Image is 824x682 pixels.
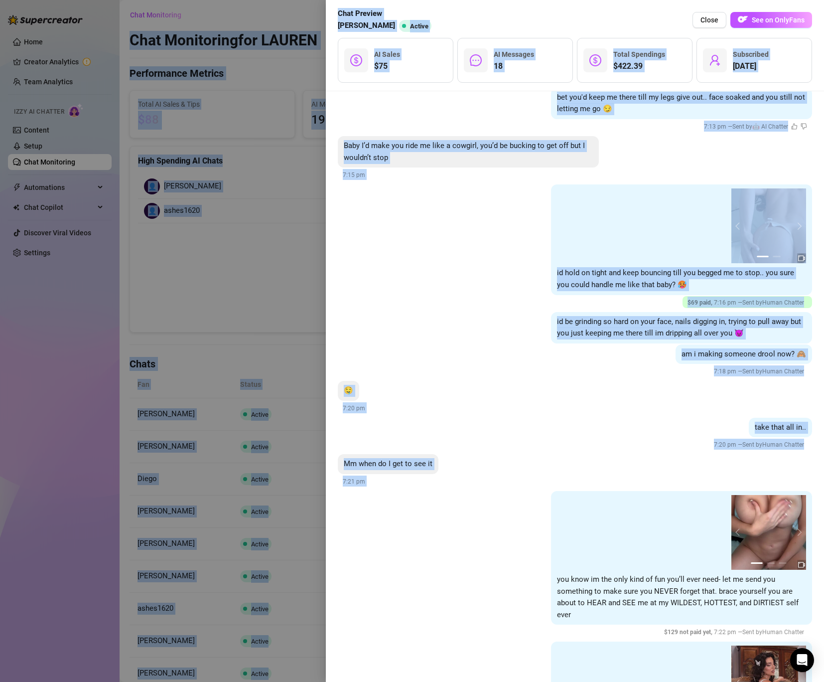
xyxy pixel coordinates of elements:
span: Chat Preview [338,8,435,20]
span: $ 69 paid , [687,299,714,306]
span: id hold on tight and keep bouncing till you begged me to stop.. you sure you could handle me like... [557,268,794,289]
span: See on OnlyFans [752,16,805,24]
span: Mm when do I get to see it [344,459,432,468]
span: 7:18 pm — [714,368,807,375]
span: you know im the only kind of fun you’ll ever need- let me send you something to make sure you NEV... [557,575,799,619]
span: $422.39 [613,60,665,72]
span: Total Spendings [613,50,665,58]
span: video-camera [798,255,805,262]
span: Sent by Human Chatter [742,368,804,375]
span: take that all in.. [755,423,806,432]
span: 7:20 pm [343,405,365,412]
span: 7:15 pm [343,171,365,178]
span: Subscribed [733,50,769,58]
button: prev [735,222,743,230]
span: 7:16 pm — [687,299,807,306]
span: message [470,54,482,66]
span: Sent by 🤖 AI Chatter [732,123,788,130]
button: 2 [773,256,781,257]
span: Active [410,22,428,30]
button: 3 [779,562,787,564]
img: OF [738,14,748,24]
span: 🤤 [344,386,353,395]
img: media [731,495,806,570]
button: next [794,222,802,230]
span: AI Sales [374,50,400,58]
span: am i making someone drool now? 🙈 [682,349,806,358]
span: video-camera [798,561,805,568]
span: [DATE] [733,60,769,72]
span: Sent by Human Chatter [742,629,804,636]
span: $75 [374,60,400,72]
span: dollar [589,54,601,66]
span: id be grinding so hard on your face, nails digging in, trying to pull away but you just keeping m... [557,317,801,338]
button: prev [735,528,743,536]
span: Sent by Human Chatter [742,299,804,306]
img: media [731,188,806,263]
span: 7:22 pm — [664,629,807,636]
span: [PERSON_NAME] [338,20,395,32]
span: bet you'd keep me there till my legs give out.. face soaked and you still not letting me go 😏 [557,93,805,114]
button: next [794,528,802,536]
span: dislike [801,123,807,130]
button: OFSee on OnlyFans [730,12,812,28]
span: Sent by Human Chatter [742,441,804,448]
span: $ 129 not paid yet , [664,629,714,636]
span: 18 [494,60,534,72]
span: user-add [709,54,721,66]
span: Close [700,16,718,24]
span: AI Messages [494,50,534,58]
span: 7:13 pm — [704,123,807,130]
button: Close [692,12,726,28]
div: Open Intercom Messenger [790,648,814,672]
span: dollar [350,54,362,66]
span: 7:21 pm [343,478,365,485]
button: 2 [767,562,775,564]
span: Baby I’d make you ride me like a cowgirl, you’d be bucking to get off but I wouldn’t stop [344,141,585,162]
span: 7:20 pm — [714,441,807,448]
span: like [791,123,798,130]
